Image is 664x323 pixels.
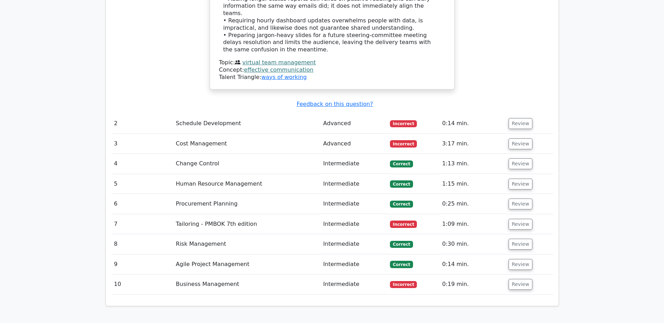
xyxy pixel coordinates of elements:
span: Correct [390,241,413,248]
button: Review [509,279,532,290]
td: 1:13 min. [439,154,506,174]
td: 1:15 min. [439,174,506,194]
td: 1:09 min. [439,214,506,234]
div: Concept: [219,66,445,74]
span: Incorrect [390,120,417,127]
button: Review [509,118,532,129]
span: Incorrect [390,281,417,288]
a: effective communication [244,66,313,73]
td: 9 [111,254,173,274]
td: 0:14 min. [439,114,506,134]
td: Intermediate [320,194,387,214]
td: Business Management [173,274,320,294]
td: Schedule Development [173,114,320,134]
td: Tailoring - PMBOK 7th edition [173,214,320,234]
td: Cost Management [173,134,320,154]
span: Correct [390,180,413,187]
span: Incorrect [390,140,417,147]
td: 3:17 min. [439,134,506,154]
td: Intermediate [320,274,387,294]
td: 0:30 min. [439,234,506,254]
td: Agile Project Management [173,254,320,274]
td: Risk Management [173,234,320,254]
button: Review [509,199,532,209]
span: Correct [390,160,413,167]
td: Change Control [173,154,320,174]
button: Review [509,138,532,149]
td: 0:19 min. [439,274,506,294]
a: virtual team management [242,59,316,66]
td: 8 [111,234,173,254]
span: Incorrect [390,221,417,228]
td: Advanced [320,134,387,154]
td: 0:25 min. [439,194,506,214]
td: Intermediate [320,214,387,234]
td: Intermediate [320,254,387,274]
td: Intermediate [320,174,387,194]
span: Correct [390,261,413,268]
button: Review [509,179,532,189]
td: Intermediate [320,234,387,254]
td: 7 [111,214,173,234]
td: 2 [111,114,173,134]
span: Correct [390,201,413,208]
td: 0:14 min. [439,254,506,274]
div: Talent Triangle: [219,59,445,81]
td: Procurement Planning [173,194,320,214]
a: Feedback on this question? [296,101,373,107]
td: Human Resource Management [173,174,320,194]
td: 6 [111,194,173,214]
td: Intermediate [320,154,387,174]
button: Review [509,158,532,169]
button: Review [509,239,532,250]
td: Advanced [320,114,387,134]
button: Review [509,219,532,230]
td: 5 [111,174,173,194]
td: 10 [111,274,173,294]
div: Topic: [219,59,445,66]
a: ways of working [261,74,307,80]
button: Review [509,259,532,270]
td: 3 [111,134,173,154]
td: 4 [111,154,173,174]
